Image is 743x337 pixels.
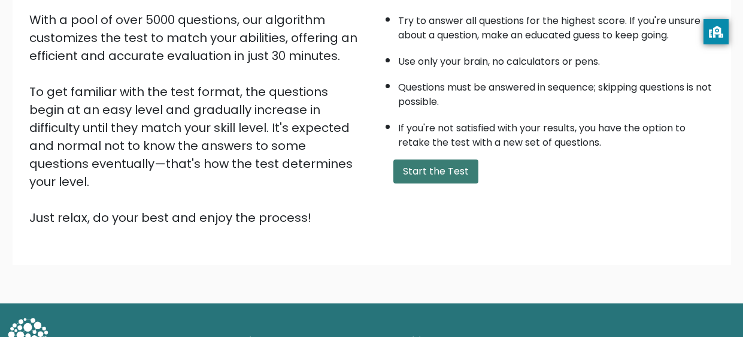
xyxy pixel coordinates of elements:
[398,8,714,43] li: Try to answer all questions for the highest score. If you're unsure about a question, make an edu...
[398,49,714,69] li: Use only your brain, no calculators or pens.
[398,115,714,150] li: If you're not satisfied with your results, you have the option to retake the test with a new set ...
[393,160,478,183] button: Start the Test
[398,74,714,109] li: Questions must be answered in sequence; skipping questions is not possible.
[703,19,729,44] button: privacy banner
